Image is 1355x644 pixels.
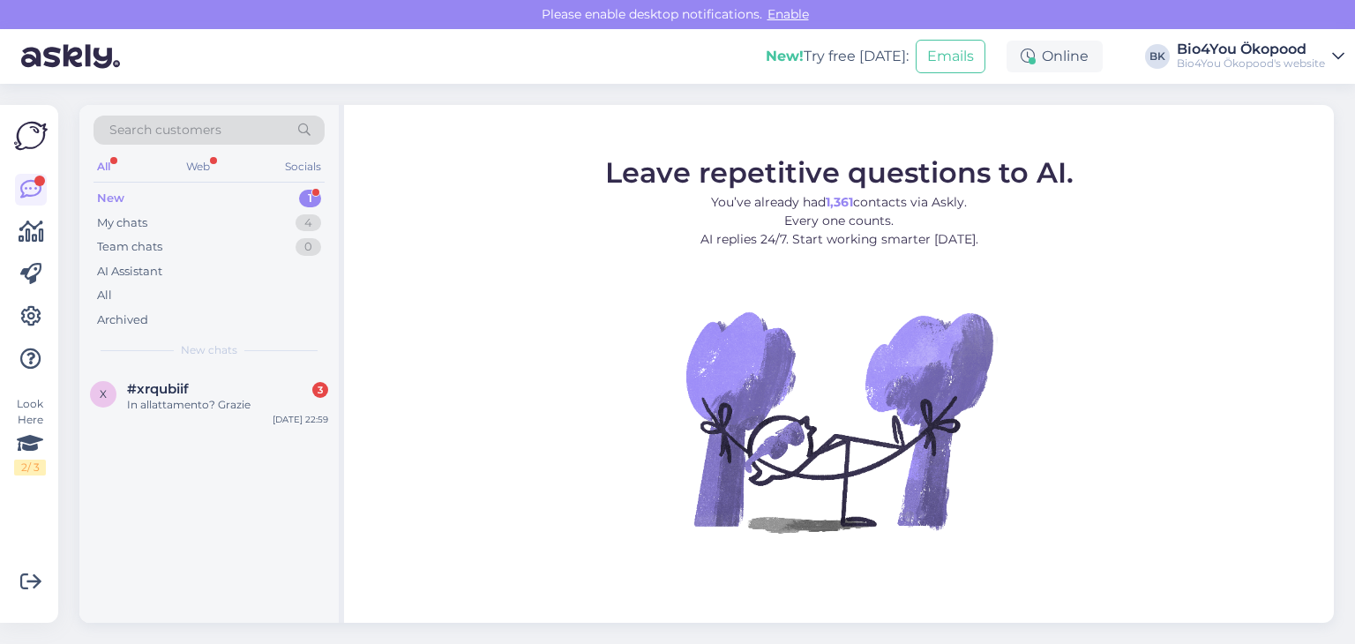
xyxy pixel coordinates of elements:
div: In allattamento? Grazie [127,397,328,413]
div: All [94,155,114,178]
div: 4 [296,214,321,232]
div: Try free [DATE]: [766,46,909,67]
div: Online [1007,41,1103,72]
img: Askly Logo [14,119,48,153]
img: No Chat active [680,262,998,580]
div: AI Assistant [97,263,162,281]
div: 2 / 3 [14,460,46,476]
div: Bio4You Ökopood [1177,42,1325,56]
div: Look Here [14,396,46,476]
span: x [100,387,107,401]
div: 3 [312,382,328,398]
div: Archived [97,311,148,329]
span: New chats [181,342,237,358]
span: #xrqubiif [127,381,189,397]
p: You’ve already had contacts via Askly. Every one counts. AI replies 24/7. Start working smarter [... [605,192,1074,248]
div: My chats [97,214,147,232]
span: Enable [762,6,814,22]
div: 1 [299,190,321,207]
div: BK [1145,44,1170,69]
span: Leave repetitive questions to AI. [605,154,1074,189]
div: All [97,287,112,304]
div: [DATE] 22:59 [273,413,328,426]
b: 1,361 [826,193,853,209]
div: Web [183,155,213,178]
b: New! [766,48,804,64]
div: Bio4You Ökopood's website [1177,56,1325,71]
a: Bio4You ÖkopoodBio4You Ökopood's website [1177,42,1344,71]
button: Emails [916,40,985,73]
div: Team chats [97,238,162,256]
div: 0 [296,238,321,256]
div: New [97,190,124,207]
span: Search customers [109,121,221,139]
div: Socials [281,155,325,178]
